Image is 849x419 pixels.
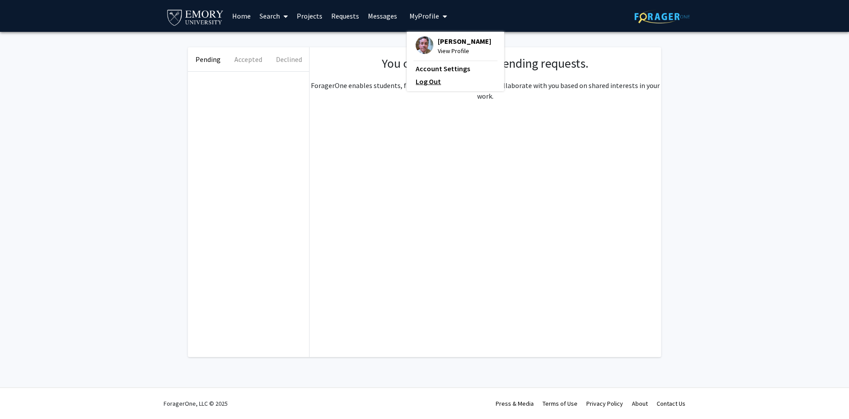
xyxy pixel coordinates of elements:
[363,0,402,31] a: Messages
[409,12,439,20] span: My Profile
[7,379,38,412] iframe: Chat
[438,46,491,56] span: View Profile
[416,76,495,87] a: Log Out
[416,36,491,56] div: Profile Picture[PERSON_NAME]View Profile
[228,0,255,31] a: Home
[438,36,491,46] span: [PERSON_NAME]
[228,47,268,71] button: Accepted
[657,400,685,407] a: Contact Us
[416,63,495,74] a: Account Settings
[310,80,661,101] p: ForagerOne enables students, faculty, and staff to request to collaborate with you based on share...
[327,0,363,31] a: Requests
[543,400,577,407] a: Terms of Use
[164,388,228,419] div: ForagerOne, LLC © 2025
[188,47,228,71] button: Pending
[632,400,648,407] a: About
[269,47,309,71] button: Declined
[416,36,433,54] img: Profile Picture
[586,400,623,407] a: Privacy Policy
[318,56,652,71] h1: You currently have no pending requests.
[292,0,327,31] a: Projects
[635,10,690,23] img: ForagerOne Logo
[496,400,534,407] a: Press & Media
[255,0,292,31] a: Search
[166,7,225,27] img: Emory University Logo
